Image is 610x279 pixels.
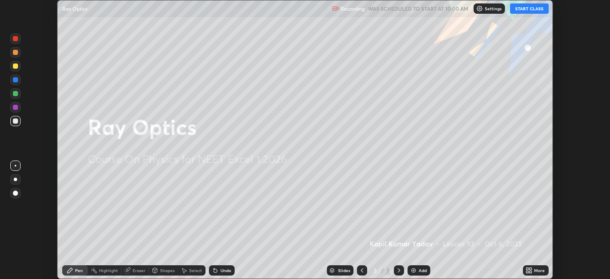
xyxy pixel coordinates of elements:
[220,268,231,273] div: Undo
[381,268,384,273] div: /
[341,6,365,12] p: Recording
[410,267,417,274] img: add-slide-button
[62,5,88,12] p: Ray Optics
[189,268,202,273] div: Select
[332,5,339,12] img: recording.375f2c34.svg
[338,268,350,273] div: Slides
[385,267,390,274] div: 2
[99,268,118,273] div: Highlight
[75,268,83,273] div: Pen
[485,6,501,11] p: Settings
[476,5,483,12] img: class-settings-icons
[510,3,549,14] button: START CLASS
[534,268,545,273] div: More
[160,268,175,273] div: Shapes
[419,268,427,273] div: Add
[133,268,145,273] div: Eraser
[368,5,468,12] h5: WAS SCHEDULED TO START AT 10:00 AM
[371,268,379,273] div: 2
